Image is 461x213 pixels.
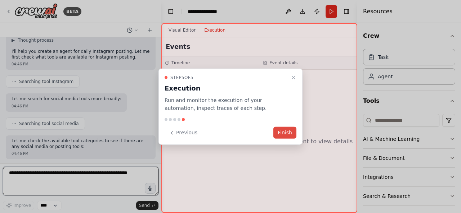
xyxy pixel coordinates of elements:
[166,6,176,17] button: Hide left sidebar
[273,127,296,139] button: Finish
[165,96,288,112] p: Run and monitor the execution of your automation, inspect traces of each step.
[170,74,193,80] span: Step 5 of 5
[165,83,288,93] h3: Execution
[289,73,298,82] button: Close walkthrough
[165,127,202,139] button: Previous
